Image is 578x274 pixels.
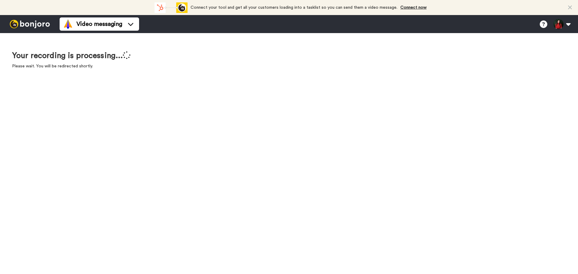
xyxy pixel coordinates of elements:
h1: Your recording is processing... [12,51,131,60]
p: Please wait. You will be redirected shortly. [12,63,131,69]
a: Connect now [400,5,427,10]
div: animation [154,2,188,13]
img: bj-logo-header-white.svg [7,20,52,28]
img: vm-color.svg [63,19,73,29]
span: Connect your tool and get all your customers loading into a tasklist so you can send them a video... [191,5,397,10]
span: Video messaging [76,20,122,28]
